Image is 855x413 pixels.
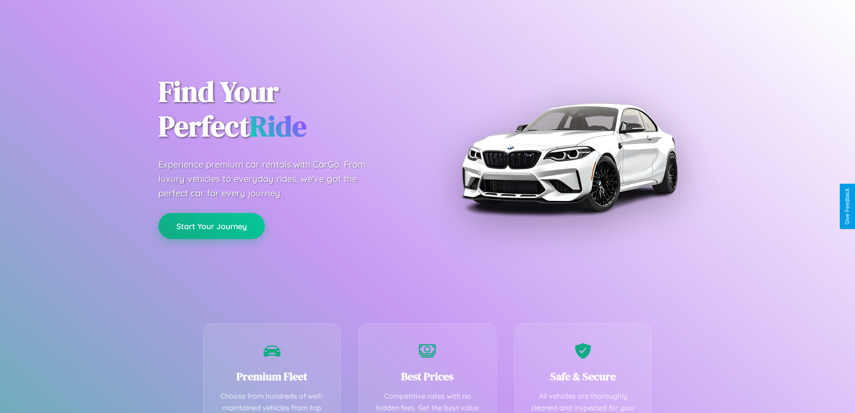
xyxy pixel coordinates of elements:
span: Ride [250,107,307,146]
button: Start Your Journey [158,213,265,239]
p: Experience premium car rentals with CarGo. From luxury vehicles to everyday rides, we've got the ... [158,157,383,200]
h3: Safe & Secure [528,369,638,384]
h3: Best Prices [373,369,482,384]
h1: Find Your Perfect [158,75,414,144]
img: Premium BMW car rental vehicle [457,45,681,270]
h3: Premium Fleet [217,369,327,384]
div: Give Feedback [844,188,851,225]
